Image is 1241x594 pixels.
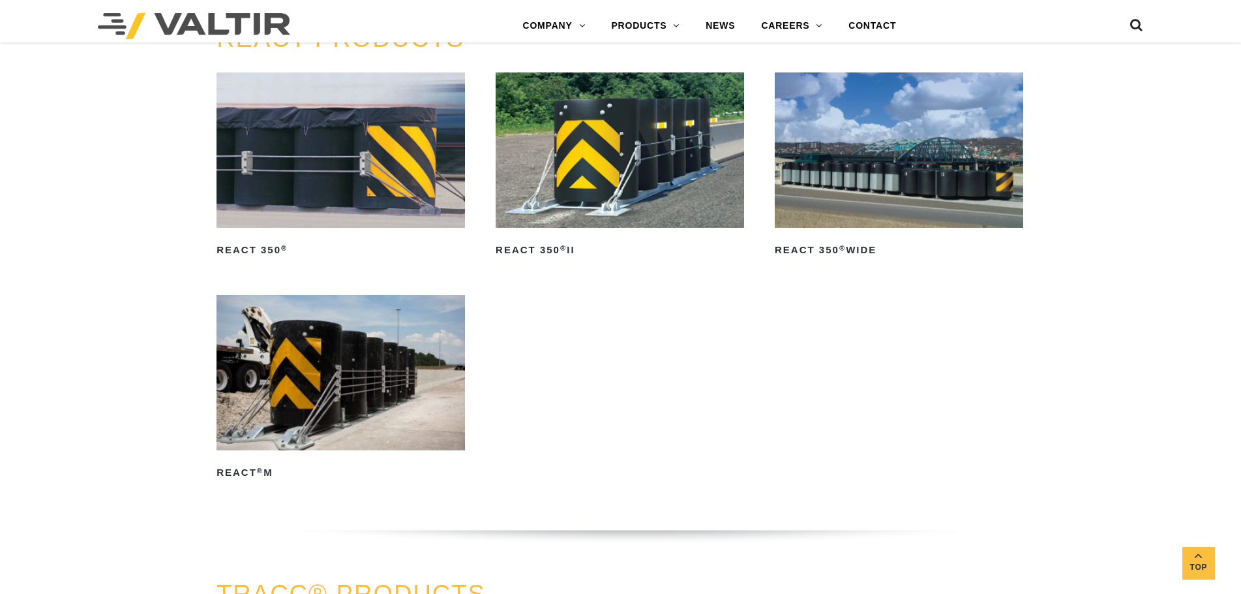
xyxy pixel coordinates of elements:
[98,13,290,39] img: Valtir
[217,462,465,483] h2: REACT M
[496,240,744,260] h2: REACT 350 II
[217,295,465,483] a: REACT®M
[496,72,744,260] a: REACT 350®II
[217,72,465,260] a: REACT 350®
[693,13,748,39] a: NEWS
[281,244,288,252] sup: ®
[1182,547,1215,580] a: Top
[560,244,567,252] sup: ®
[835,13,909,39] a: CONTACT
[509,13,598,39] a: COMPANY
[748,13,835,39] a: CAREERS
[217,240,465,260] h2: REACT 350
[257,467,263,475] sup: ®
[775,72,1023,260] a: REACT 350®Wide
[1182,560,1215,575] span: Top
[598,13,693,39] a: PRODUCTS
[839,244,846,252] sup: ®
[775,240,1023,260] h2: REACT 350 Wide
